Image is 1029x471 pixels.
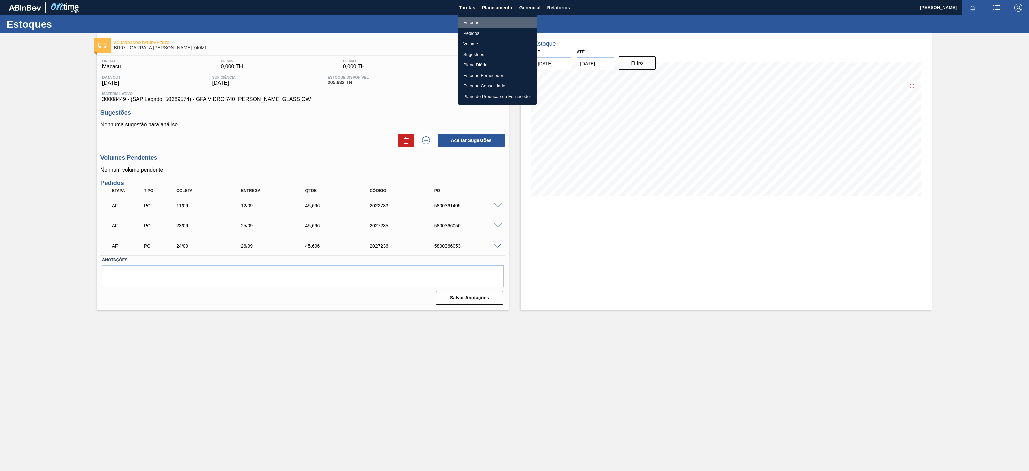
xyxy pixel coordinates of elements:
[458,60,537,70] a: Plano Diário
[458,91,537,102] a: Plano de Produção do Fornecedor
[458,28,537,39] a: Pedidos
[458,49,537,60] a: Sugestões
[458,39,537,49] a: Volume
[458,81,537,91] a: Estoque Consolidado
[458,70,537,81] a: Estoque Fornecedor
[458,17,537,28] a: Estoque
